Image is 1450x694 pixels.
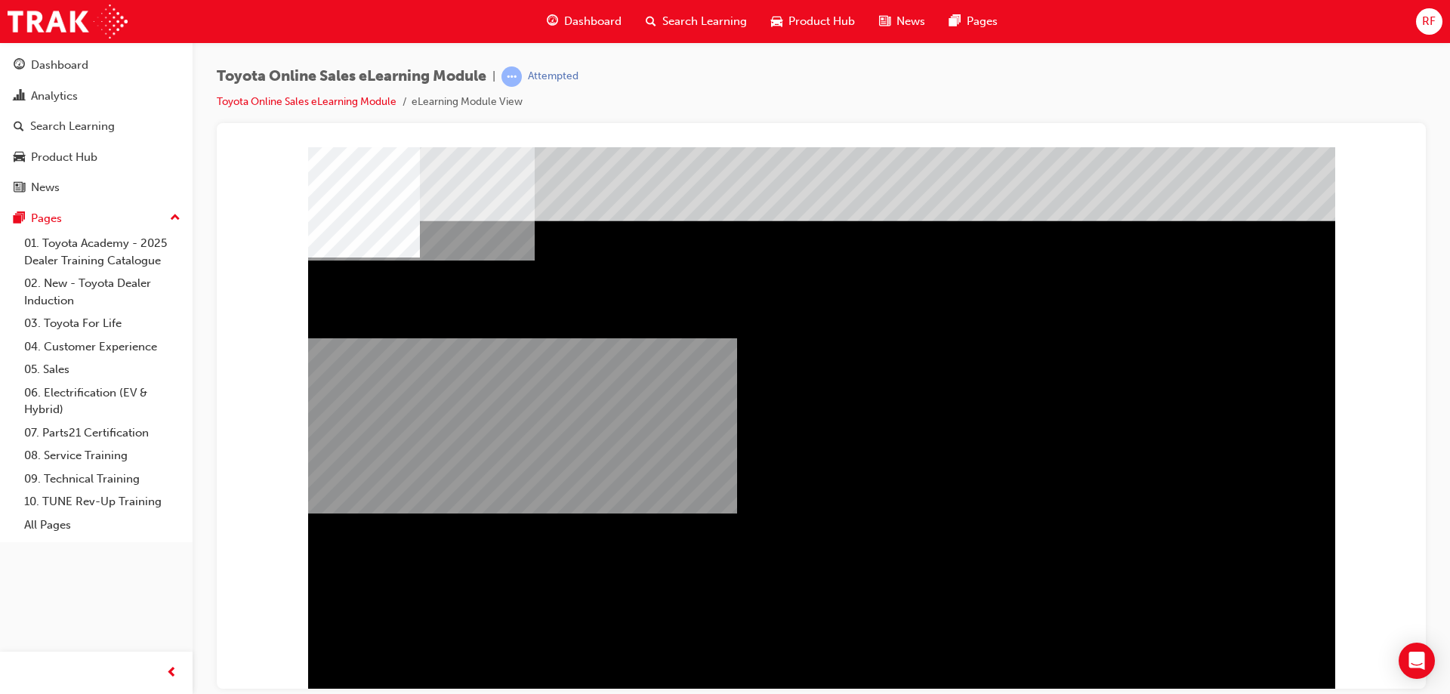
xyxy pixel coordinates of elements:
a: Analytics [6,82,187,110]
a: 02. New - Toyota Dealer Induction [18,272,187,312]
a: 08. Service Training [18,444,187,467]
span: RF [1422,13,1436,30]
div: Search Learning [30,118,115,135]
li: eLearning Module View [412,94,523,111]
a: Search Learning [6,113,187,140]
span: Product Hub [788,13,855,30]
span: Dashboard [564,13,622,30]
a: 01. Toyota Academy - 2025 Dealer Training Catalogue [18,232,187,272]
div: Attempted [528,69,578,84]
span: pages-icon [949,12,961,31]
a: 04. Customer Experience [18,335,187,359]
a: Toyota Online Sales eLearning Module [217,95,396,108]
a: Product Hub [6,143,187,171]
div: Dashboard [31,57,88,74]
a: news-iconNews [867,6,937,37]
span: news-icon [879,12,890,31]
span: chart-icon [14,90,25,103]
span: Toyota Online Sales eLearning Module [217,68,486,85]
span: car-icon [14,151,25,165]
a: 05. Sales [18,358,187,381]
span: guage-icon [14,59,25,72]
span: prev-icon [166,664,177,683]
button: Pages [6,205,187,233]
a: 07. Parts21 Certification [18,421,187,445]
a: search-iconSearch Learning [634,6,759,37]
a: pages-iconPages [937,6,1010,37]
a: 09. Technical Training [18,467,187,491]
a: 03. Toyota For Life [18,312,187,335]
a: guage-iconDashboard [535,6,634,37]
a: car-iconProduct Hub [759,6,867,37]
img: Trak [8,5,128,39]
span: news-icon [14,181,25,195]
div: Analytics [31,88,78,105]
a: 10. TUNE Rev-Up Training [18,490,187,514]
span: search-icon [14,120,24,134]
span: Search Learning [662,13,747,30]
span: News [896,13,925,30]
div: Product Hub [31,149,97,166]
button: DashboardAnalyticsSearch LearningProduct HubNews [6,48,187,205]
span: search-icon [646,12,656,31]
span: learningRecordVerb_ATTEMPT-icon [501,66,522,87]
a: News [6,174,187,202]
div: Pages [31,210,62,227]
button: RF [1416,8,1442,35]
a: Dashboard [6,51,187,79]
span: guage-icon [547,12,558,31]
div: Open Intercom Messenger [1399,643,1435,679]
span: | [492,68,495,85]
div: News [31,179,60,196]
a: 06. Electrification (EV & Hybrid) [18,381,187,421]
span: Pages [967,13,998,30]
span: pages-icon [14,212,25,226]
span: up-icon [170,208,180,228]
a: All Pages [18,514,187,537]
span: car-icon [771,12,782,31]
